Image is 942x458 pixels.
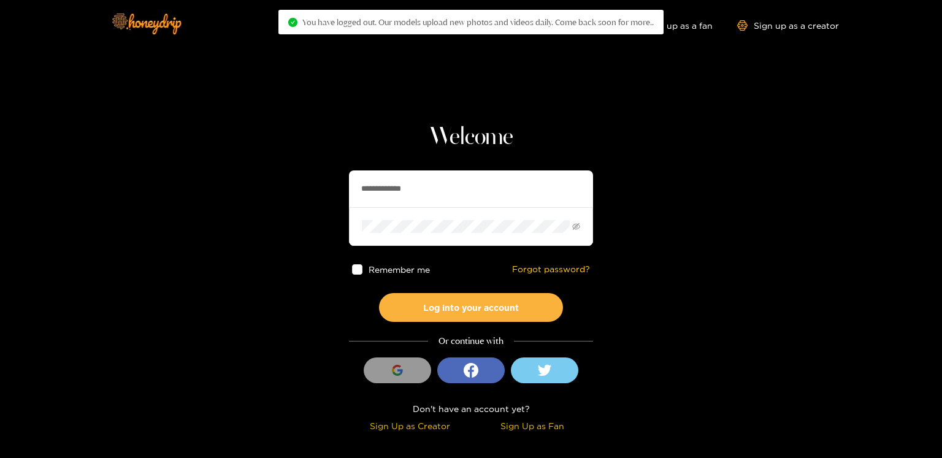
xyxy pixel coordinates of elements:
[288,18,297,27] span: check-circle
[512,264,590,275] a: Forgot password?
[349,334,593,348] div: Or continue with
[629,20,713,31] a: Sign up as a fan
[379,293,563,322] button: Log into your account
[737,20,839,31] a: Sign up as a creator
[349,402,593,416] div: Don't have an account yet?
[572,223,580,231] span: eye-invisible
[349,123,593,152] h1: Welcome
[302,17,654,27] span: You have logged out. Our models upload new photos and videos daily. Come back soon for more..
[474,419,590,433] div: Sign Up as Fan
[369,265,430,274] span: Remember me
[352,419,468,433] div: Sign Up as Creator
